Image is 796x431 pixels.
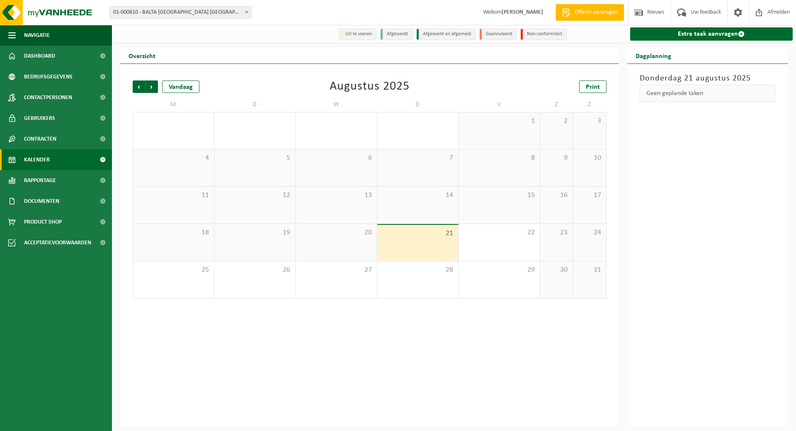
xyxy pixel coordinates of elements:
span: Rapportage [24,170,56,191]
span: 24 [577,228,602,237]
span: 15 [463,191,536,200]
span: Contracten [24,129,56,149]
span: 14 [381,191,454,200]
span: 16 [544,191,569,200]
span: 31 [577,265,602,275]
span: 27 [300,265,373,275]
span: Acceptatievoorwaarden [24,232,91,253]
span: 26 [218,265,291,275]
span: Offerte aanvragen [573,8,620,17]
span: 3 [577,117,602,126]
li: Geannuleerd [480,29,517,40]
span: Kalender [24,149,50,170]
span: 01-000810 - BALTA OUDENAARDE NV - OUDENAARDE [110,7,251,18]
span: Vorige [133,80,145,93]
span: Contactpersonen [24,87,72,108]
a: Offerte aanvragen [556,4,624,21]
span: 20 [300,228,373,237]
a: Print [579,80,607,93]
span: 30 [544,265,569,275]
h3: Donderdag 21 augustus 2025 [640,72,776,85]
span: 01-000810 - BALTA OUDENAARDE NV - OUDENAARDE [109,6,251,19]
span: 9 [544,153,569,163]
strong: [PERSON_NAME] [502,9,543,15]
span: 5 [218,153,291,163]
li: Non-conformiteit [521,29,567,40]
a: Extra taak aanvragen [630,27,793,41]
span: 1 [463,117,536,126]
td: V [459,97,540,112]
span: 28 [381,265,454,275]
div: Vandaag [162,80,199,93]
span: 13 [300,191,373,200]
span: 7 [381,153,454,163]
span: 10 [577,153,602,163]
span: 18 [137,228,210,237]
td: D [214,97,296,112]
span: 2 [544,117,569,126]
span: 19 [218,228,291,237]
li: Afgewerkt en afgemeld [417,29,476,40]
td: Z [573,97,606,112]
span: 29 [463,265,536,275]
span: Navigatie [24,25,50,46]
td: D [377,97,459,112]
span: 8 [463,153,536,163]
td: W [296,97,377,112]
div: Geen geplande taken [640,85,776,102]
span: Print [586,84,600,90]
span: Volgende [146,80,158,93]
span: Bedrijfsgegevens [24,66,73,87]
span: 21 [381,229,454,238]
td: M [133,97,214,112]
span: 4 [137,153,210,163]
span: 12 [218,191,291,200]
h2: Dagplanning [627,47,680,63]
span: Product Shop [24,212,62,232]
span: 6 [300,153,373,163]
span: Dashboard [24,46,55,66]
li: Afgewerkt [381,29,413,40]
span: 23 [544,228,569,237]
span: Gebruikers [24,108,55,129]
td: Z [540,97,573,112]
h2: Overzicht [120,47,164,63]
span: 25 [137,265,210,275]
li: Uit te voeren [339,29,376,40]
div: Augustus 2025 [330,80,410,93]
span: 22 [463,228,536,237]
span: Documenten [24,191,59,212]
span: 17 [577,191,602,200]
span: 11 [137,191,210,200]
